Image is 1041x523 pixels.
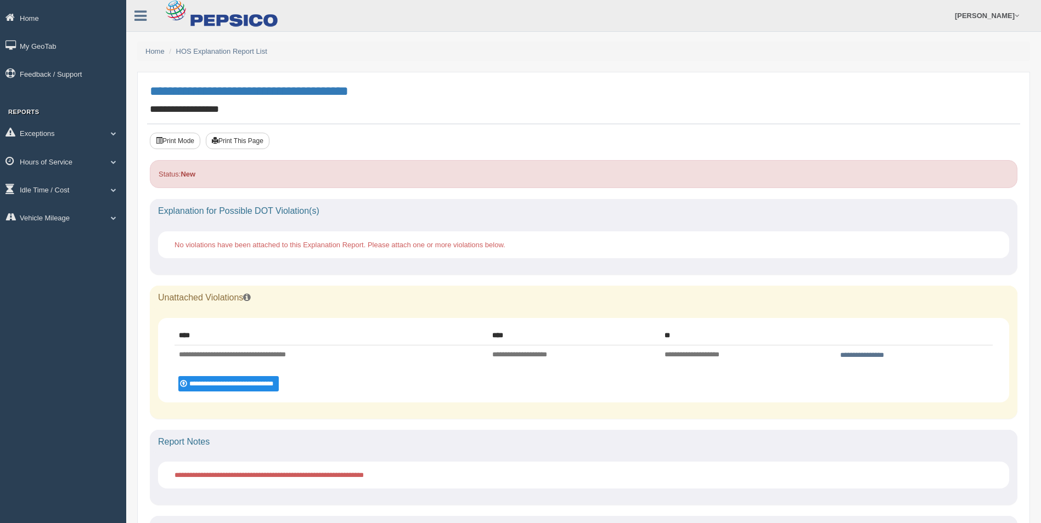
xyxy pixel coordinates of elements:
strong: New [181,170,195,178]
div: Unattached Violations [150,286,1017,310]
a: Home [145,47,165,55]
a: HOS Explanation Report List [176,47,267,55]
div: Status: [150,160,1017,188]
button: Print This Page [206,133,269,149]
span: No violations have been attached to this Explanation Report. Please attach one or more violations... [175,241,505,249]
button: Print Mode [150,133,200,149]
div: Report Notes [150,430,1017,454]
div: Explanation for Possible DOT Violation(s) [150,199,1017,223]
